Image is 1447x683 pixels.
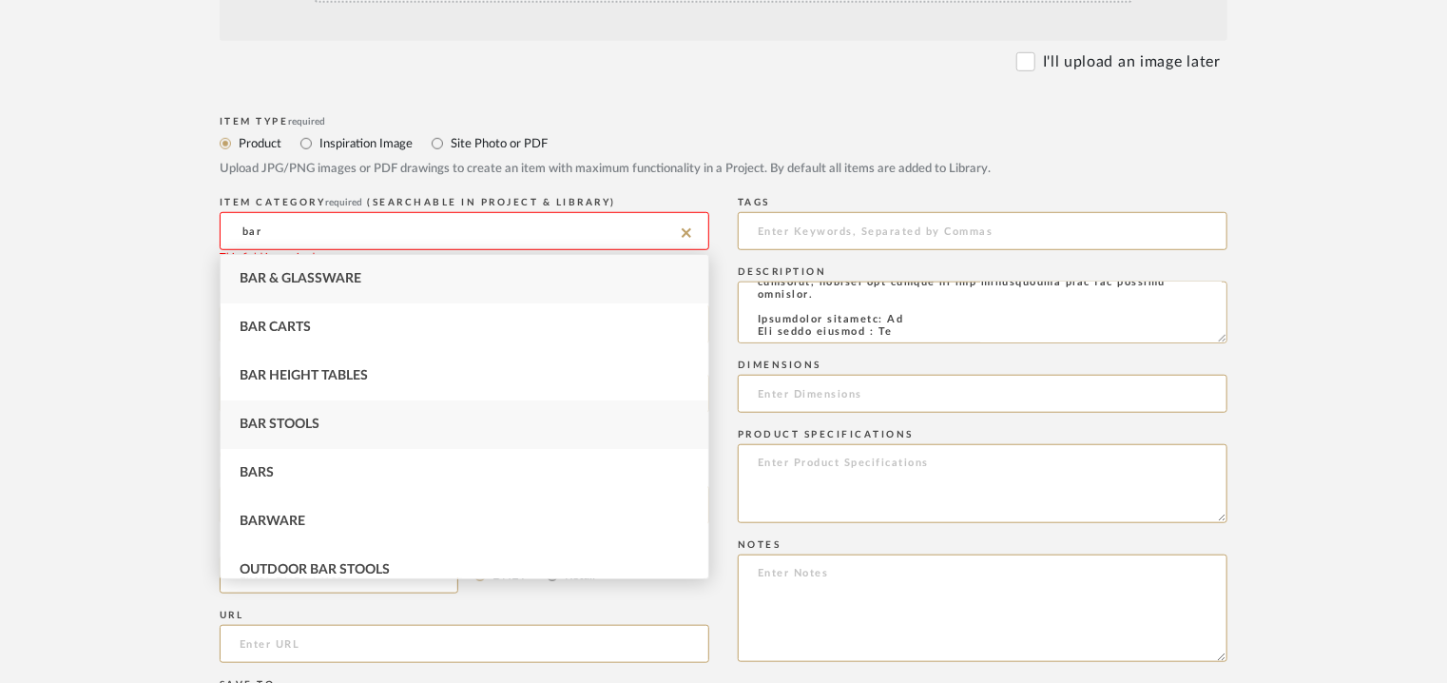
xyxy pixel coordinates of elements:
[738,212,1227,250] input: Enter Keywords, Separated by Commas
[220,610,709,621] div: URL
[220,625,709,663] input: Enter URL
[220,131,1227,155] mat-radio-group: Select item type
[738,429,1227,440] div: Product Specifications
[220,212,709,250] input: Type a category to search and select
[240,418,319,431] span: Bar Stools
[240,515,305,528] span: Barware
[240,321,311,334] span: Bar Carts
[318,133,413,154] label: Inspiration Image
[738,375,1227,413] input: Enter Dimensions
[368,198,617,207] span: (Searchable in Project & Library)
[326,198,363,207] span: required
[240,369,368,382] span: Bar Height Tables
[220,197,709,208] div: ITEM CATEGORY
[220,116,1227,127] div: Item Type
[240,466,274,479] span: Bars
[220,160,1227,179] div: Upload JPG/PNG images or PDF drawings to create an item with maximum functionality in a Project. ...
[237,133,281,154] label: Product
[738,266,1227,278] div: Description
[738,539,1227,551] div: Notes
[1043,50,1221,73] label: I'll upload an image later
[738,197,1227,208] div: Tags
[240,563,390,576] span: Outdoor Bar Stools
[289,117,326,127] span: required
[738,360,1227,371] div: Dimensions
[449,133,548,154] label: Site Photo or PDF
[240,272,361,285] span: Bar & Glassware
